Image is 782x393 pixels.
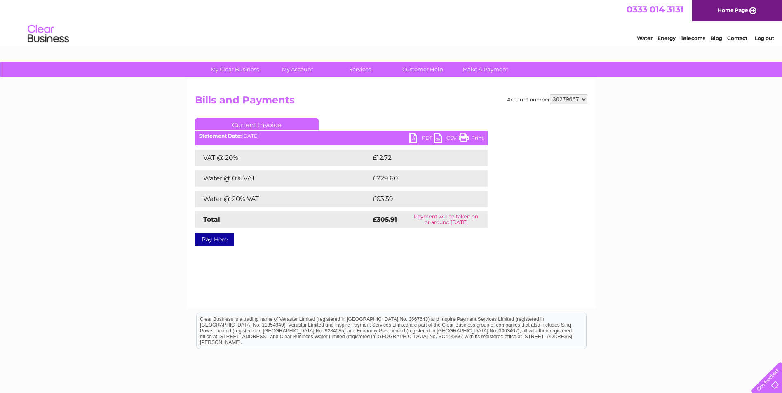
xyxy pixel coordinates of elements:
[371,150,470,166] td: £12.72
[195,191,371,207] td: Water @ 20% VAT
[710,35,722,41] a: Blog
[371,170,473,187] td: £229.60
[27,21,69,47] img: logo.png
[507,94,587,104] div: Account number
[197,5,586,40] div: Clear Business is a trading name of Verastar Limited (registered in [GEOGRAPHIC_DATA] No. 3667643...
[405,211,488,228] td: Payment will be taken on or around [DATE]
[195,150,371,166] td: VAT @ 20%
[195,170,371,187] td: Water @ 0% VAT
[201,62,269,77] a: My Clear Business
[326,62,394,77] a: Services
[195,94,587,110] h2: Bills and Payments
[755,35,774,41] a: Log out
[373,215,397,223] strong: £305.91
[409,133,434,145] a: PDF
[459,133,484,145] a: Print
[195,133,488,139] div: [DATE]
[389,62,457,77] a: Customer Help
[451,62,519,77] a: Make A Payment
[199,133,242,139] b: Statement Date:
[681,35,705,41] a: Telecoms
[658,35,676,41] a: Energy
[263,62,331,77] a: My Account
[203,215,220,223] strong: Total
[195,233,234,246] a: Pay Here
[371,191,471,207] td: £63.59
[637,35,653,41] a: Water
[195,118,319,130] a: Current Invoice
[727,35,747,41] a: Contact
[627,4,683,14] a: 0333 014 3131
[434,133,459,145] a: CSV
